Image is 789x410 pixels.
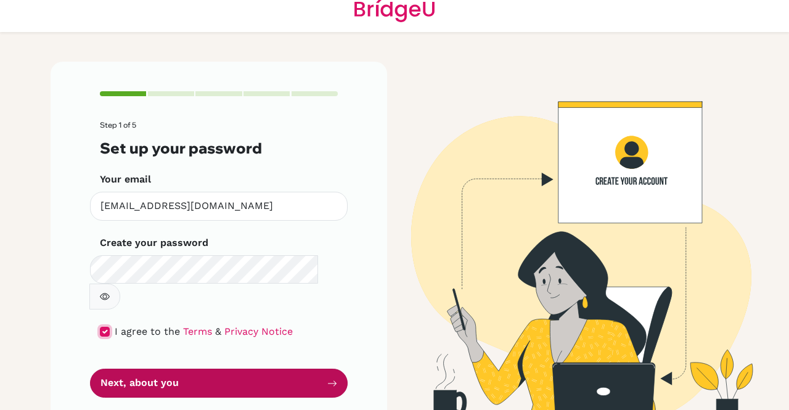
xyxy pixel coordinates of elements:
[224,326,293,337] a: Privacy Notice
[90,192,348,221] input: Insert your email*
[215,326,221,337] span: &
[183,326,212,337] a: Terms
[100,139,338,157] h3: Set up your password
[100,120,136,129] span: Step 1 of 5
[90,369,348,398] button: Next, about you
[100,236,208,250] label: Create your password
[100,172,151,187] label: Your email
[115,326,180,337] span: I agree to the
